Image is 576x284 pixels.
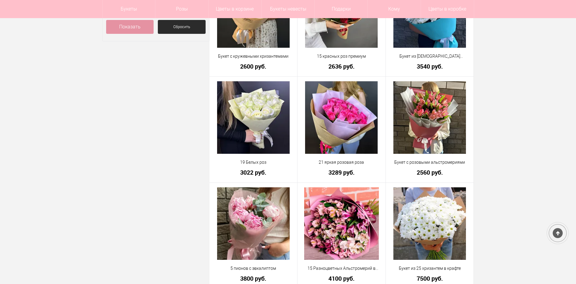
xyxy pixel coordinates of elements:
[158,20,206,34] a: Сбросить
[304,187,379,260] img: 15 Разноцветных Альстромерий в упаковке
[390,169,470,176] a: 2560 руб.
[213,169,294,176] a: 3022 руб.
[305,81,378,154] img: 21 яркая розовая роза
[217,81,290,154] img: 19 Белых роз
[213,265,294,272] a: 5 пионов с эвкалиптом
[390,159,470,166] a: Букет с розовыми альстромериями
[390,63,470,69] a: 3540 руб.
[301,63,382,69] a: 2636 руб.
[301,265,382,272] a: 15 Разноцветных Альстромерий в упаковке
[106,20,154,34] a: Показать
[213,275,294,282] a: 3800 руб.
[390,265,470,272] a: Букет из 25 хризантем в крафте
[213,53,294,60] a: Букет с кружевными хризантемами
[393,81,466,154] img: Букет с розовыми альстромериями
[213,159,294,166] a: 19 Белых роз
[301,169,382,176] a: 3289 руб.
[301,53,382,60] a: 15 красных роз премиум
[390,53,470,60] a: Букет из [DEMOGRAPHIC_DATA] кустовых
[217,187,290,260] img: 5 пионов с эвкалиптом
[301,159,382,166] a: 21 яркая розовая роза
[390,275,470,282] a: 7500 руб.
[393,187,466,260] img: Букет из 25 хризантем в крафте
[301,275,382,282] a: 4100 руб.
[213,63,294,69] a: 2600 руб.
